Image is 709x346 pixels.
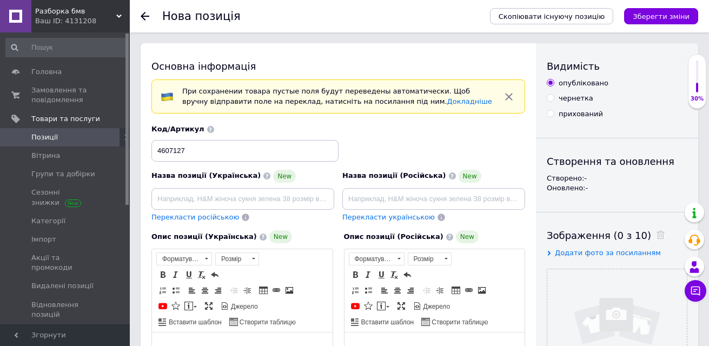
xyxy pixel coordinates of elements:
span: New [269,230,292,243]
a: Збільшити відступ [241,284,253,296]
div: 30% Якість заповнення [688,54,706,109]
a: По правому краю [405,284,416,296]
a: Таблиця [257,284,269,296]
span: Назва позиції (Російська) [342,171,446,179]
a: Видалити форматування [388,269,400,281]
span: Опис позиції (Українська) [151,232,257,241]
button: Зберегти зміни [624,8,698,24]
div: Створення та оновлення [547,155,687,168]
span: Групи та добірки [31,169,95,179]
span: Форматування [157,253,201,265]
span: New [456,230,479,243]
a: Вставити/видалити маркований список [362,284,374,296]
a: Таблиця [450,284,462,296]
span: Категорії [31,216,65,226]
a: Форматування [349,252,405,265]
span: Додати фото за посиланням [555,249,661,257]
a: Додати відео з YouTube [157,300,169,312]
span: Разборка бмв [35,6,116,16]
a: Додати відео з YouTube [349,300,361,312]
span: Вітрина [31,151,60,161]
span: Товари та послуги [31,114,100,124]
a: Максимізувати [395,300,407,312]
span: При сохранении товара пустые поля будут переведены автоматически. Щоб вручну відправити поле на п... [182,87,492,105]
span: Вставити шаблон [167,318,222,327]
a: По лівому краю [186,284,198,296]
a: Докладніше [447,97,492,105]
div: чернетка [559,94,593,103]
a: Підкреслений (Ctrl+U) [375,269,387,281]
a: Зменшити відступ [421,284,433,296]
a: Вставити іконку [362,300,374,312]
input: Пошук [5,38,128,57]
a: Курсив (Ctrl+I) [170,269,182,281]
a: Вставити шаблон [349,316,416,328]
img: :flag-ua: [161,90,174,103]
div: Зображення (0 з 10) [547,229,687,242]
a: Збільшити відступ [434,284,446,296]
span: Відновлення позицій [31,300,100,320]
a: Жирний (Ctrl+B) [157,269,169,281]
span: Сезонні знижки [31,188,100,207]
a: Повернути (Ctrl+Z) [401,269,413,281]
span: Замовлення та повідомлення [31,85,100,105]
div: Оновлено: - [547,183,687,193]
span: Створити таблицю [238,318,296,327]
span: Форматування [349,253,394,265]
a: Джерело [219,300,260,312]
span: Позиції [31,132,58,142]
span: Розмір [216,253,248,265]
a: По центру [199,284,211,296]
a: По правому краю [212,284,224,296]
div: Ваш ID: 4131208 [35,16,130,26]
a: Вставити повідомлення [375,300,391,312]
a: Джерело [412,300,452,312]
span: Створити таблицю [430,318,488,327]
a: Підкреслений (Ctrl+U) [183,269,195,281]
span: Головна [31,67,62,77]
a: Вставити/видалити нумерований список [157,284,169,296]
div: Видимість [547,59,687,73]
a: Розмір [408,252,452,265]
span: Назва позиції (Українська) [151,171,261,179]
span: Акції та промокоди [31,253,100,272]
span: Вставити шаблон [360,318,414,327]
a: Вставити повідомлення [183,300,198,312]
a: Вставити/Редагувати посилання (Ctrl+L) [463,284,475,296]
a: Курсив (Ctrl+I) [362,269,374,281]
span: Перекласти українською [342,213,435,221]
span: Видалені позиції [31,281,94,291]
h1: Нова позиція [162,10,241,23]
div: Основна інформація [151,59,525,73]
a: По центру [392,284,403,296]
div: Повернутися назад [141,12,149,21]
a: Вставити іконку [170,300,182,312]
button: Скопіювати існуючу позицію [490,8,613,24]
span: Джерело [422,302,450,311]
i: Зберегти зміни [633,12,690,21]
a: Створити таблицю [420,316,489,328]
a: Видалити форматування [196,269,208,281]
a: Зображення [283,284,295,296]
a: Зменшити відступ [228,284,240,296]
span: Імпорт [31,235,56,244]
button: Чат з покупцем [685,280,706,302]
a: Повернути (Ctrl+Z) [209,269,221,281]
span: New [273,170,296,183]
a: Максимізувати [203,300,215,312]
input: Наприклад, H&M жіноча сукня зелена 38 розмір вечірня максі з блискітками [342,188,525,210]
span: New [459,170,481,183]
div: Створено: - [547,174,687,183]
a: Вставити/Редагувати посилання (Ctrl+L) [270,284,282,296]
a: Вставити/видалити нумерований список [349,284,361,296]
input: Наприклад, H&M жіноча сукня зелена 38 розмір вечірня максі з блискітками [151,188,334,210]
a: Створити таблицю [228,316,297,328]
a: Жирний (Ctrl+B) [349,269,361,281]
div: опубліковано [559,78,608,88]
span: Код/Артикул [151,125,204,133]
div: 30% [688,95,706,103]
span: Перекласти російською [151,213,239,221]
a: Вставити шаблон [157,316,223,328]
span: Скопіювати існуючу позицію [499,12,605,21]
span: Опис позиції (Російська) [344,232,443,241]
